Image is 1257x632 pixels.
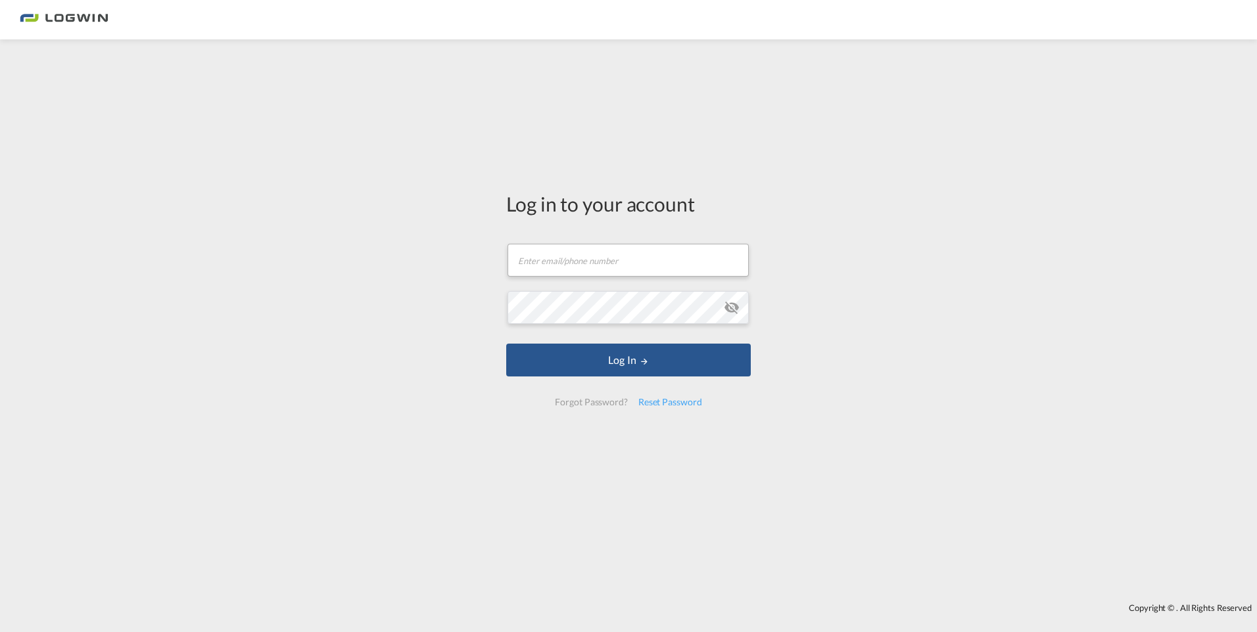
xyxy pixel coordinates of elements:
[506,344,751,376] button: LOGIN
[506,190,751,217] div: Log in to your account
[550,390,632,414] div: Forgot Password?
[633,390,707,414] div: Reset Password
[724,300,740,315] md-icon: icon-eye-off
[20,5,108,35] img: bc73a0e0d8c111efacd525e4c8ad7d32.png
[508,244,749,277] input: Enter email/phone number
